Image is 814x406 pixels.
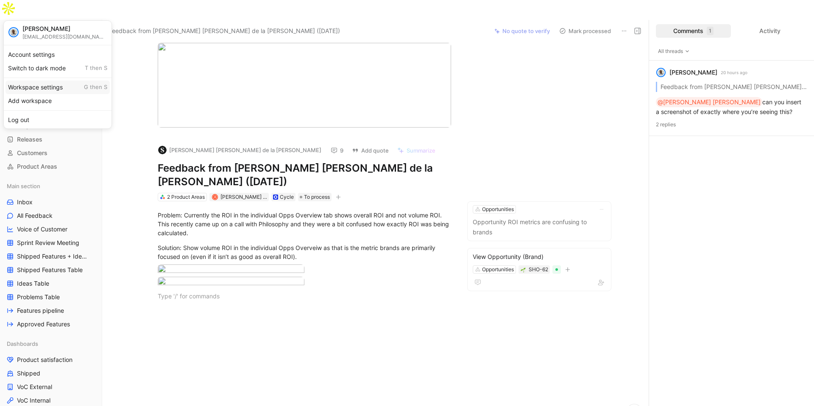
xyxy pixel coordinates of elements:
[85,64,107,72] span: T then S
[9,28,18,36] img: avatar
[22,25,107,33] div: [PERSON_NAME]
[6,48,110,61] div: Account settings
[6,61,110,75] div: Switch to dark mode
[84,83,107,91] span: G then S
[22,33,107,40] div: [EMAIL_ADDRESS][DOMAIN_NAME]
[6,113,110,127] div: Log out
[6,94,110,108] div: Add workspace
[6,81,110,94] div: Workspace settings
[3,20,112,129] div: shopmyshopmy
